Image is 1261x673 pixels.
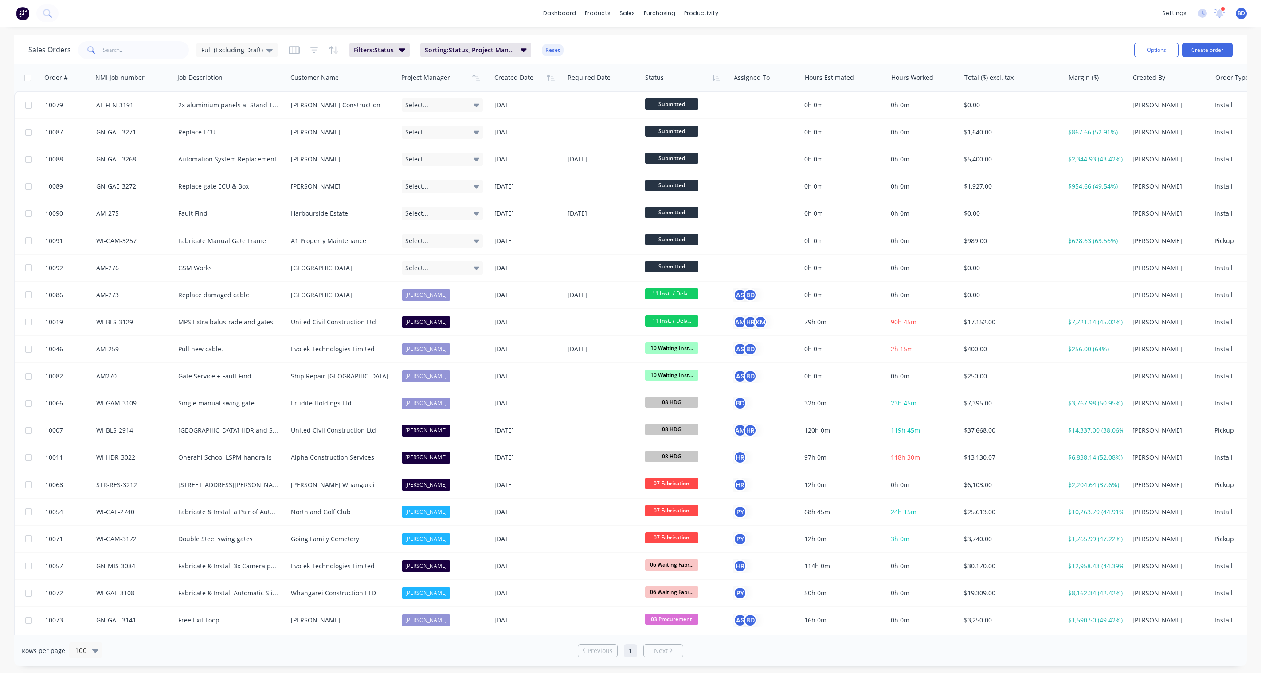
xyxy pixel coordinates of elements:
button: Filters:Status [349,43,410,57]
div: BD [744,288,757,302]
div: Replace gate ECU & Box [178,182,278,191]
div: 32h 0m [804,399,880,408]
div: [DATE] [494,209,560,218]
div: 120h 0m [804,426,880,435]
div: [PERSON_NAME] [1132,480,1204,489]
div: Order # [44,73,68,82]
div: Project Manager [401,73,450,82]
div: [DATE] [494,182,560,191]
div: GN-GAE-3272 [96,182,168,191]
div: $0.00 [964,209,1056,218]
div: 12h 0m [804,480,880,489]
div: $0.00 [964,291,1056,299]
div: PY [733,586,747,600]
a: 10090 [45,200,96,227]
div: Replace damaged cable [178,291,278,299]
span: Previous [587,646,613,655]
a: Alpha Construction Services [291,453,374,461]
span: Submitted [645,234,698,245]
div: [PERSON_NAME] [402,370,450,382]
div: AM270 [96,372,168,381]
span: 10007 [45,426,63,435]
a: United Civil Construction Ltd [291,318,376,326]
span: 10011 [45,453,63,462]
a: 10071 [45,526,96,552]
div: $7,395.00 [964,399,1056,408]
div: AM-259 [96,345,168,354]
div: GN-GAE-3268 [96,155,168,164]
div: Single manual swing gate [178,399,278,408]
div: [PERSON_NAME] [402,316,450,328]
a: 10054 [45,499,96,525]
div: [PERSON_NAME] [1132,101,1204,110]
div: purchasing [639,7,680,20]
a: [GEOGRAPHIC_DATA] [291,264,352,272]
a: 10019 [45,309,96,335]
div: $37,668.00 [964,426,1056,435]
a: Ship Repair [GEOGRAPHIC_DATA] [291,372,388,380]
div: [PERSON_NAME] [1132,291,1204,299]
div: AL-FEN-3191 [96,101,168,110]
div: [PERSON_NAME] [402,479,450,490]
div: [DATE] [494,345,560,354]
div: [PERSON_NAME] [1132,399,1204,408]
a: [GEOGRAPHIC_DATA] [291,291,352,299]
span: 10086 [45,291,63,299]
div: [DATE] [494,128,560,137]
div: [PERSON_NAME] [1132,155,1204,164]
div: 0h 0m [804,128,880,137]
div: [DATE] [568,209,638,218]
div: MPS Extra balustrade and gates [178,318,278,327]
div: Job Description [177,73,223,82]
button: HR [733,559,747,573]
div: Total ($) excl. tax [964,73,1014,82]
span: 0h 0m [891,182,909,190]
a: [PERSON_NAME] Whangarei [291,480,375,489]
img: Factory [16,7,29,20]
div: settings [1158,7,1191,20]
button: Reset [542,44,564,56]
div: $628.63 (63.56%) [1068,236,1123,245]
div: $7,721.14 (45.02%) [1068,318,1123,327]
span: Full (Excluding Draft) [201,45,263,55]
span: 90h 45m [891,318,916,326]
div: [PERSON_NAME] [1132,209,1204,218]
div: Automation System Replacement [178,155,278,164]
span: Submitted [645,126,698,137]
span: Submitted [645,180,698,191]
div: Status [645,73,664,82]
div: 0h 0m [804,291,880,299]
span: 10019 [45,318,63,327]
span: 10057 [45,562,63,571]
div: [PERSON_NAME] [402,289,450,301]
a: 10046 [45,336,96,362]
span: 10088 [45,155,63,164]
span: 10071 [45,535,63,543]
div: [GEOGRAPHIC_DATA] HDR and Supports [178,426,278,435]
div: Pull new cable. [178,345,278,354]
a: Erudite Holdings Ltd [291,399,352,407]
a: [PERSON_NAME] [291,155,341,163]
div: [PERSON_NAME] [402,425,450,436]
div: 0h 0m [804,372,880,381]
div: $2,204.64 (37.6%) [1068,480,1123,489]
div: productivity [680,7,723,20]
div: BD [733,397,747,410]
span: Filters: Status [354,46,394,55]
button: Create order [1182,43,1233,57]
h1: Sales Orders [28,46,71,54]
div: 97h 0m [804,453,880,462]
span: 10054 [45,508,63,516]
button: PY [733,505,747,519]
div: STR-RES-3212 [96,480,168,489]
a: 10082 [45,363,96,390]
div: AM-275 [96,209,168,218]
div: [DATE] [494,236,560,245]
a: Whangarei Construction LTD [291,589,376,597]
div: HR [744,424,757,437]
span: 23h 45m [891,399,916,407]
span: 10092 [45,264,63,272]
div: $6,838.14 (52.08%) [1068,453,1123,462]
div: Gate Service + Fault Find [178,372,278,381]
span: 0h 0m [891,372,909,380]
